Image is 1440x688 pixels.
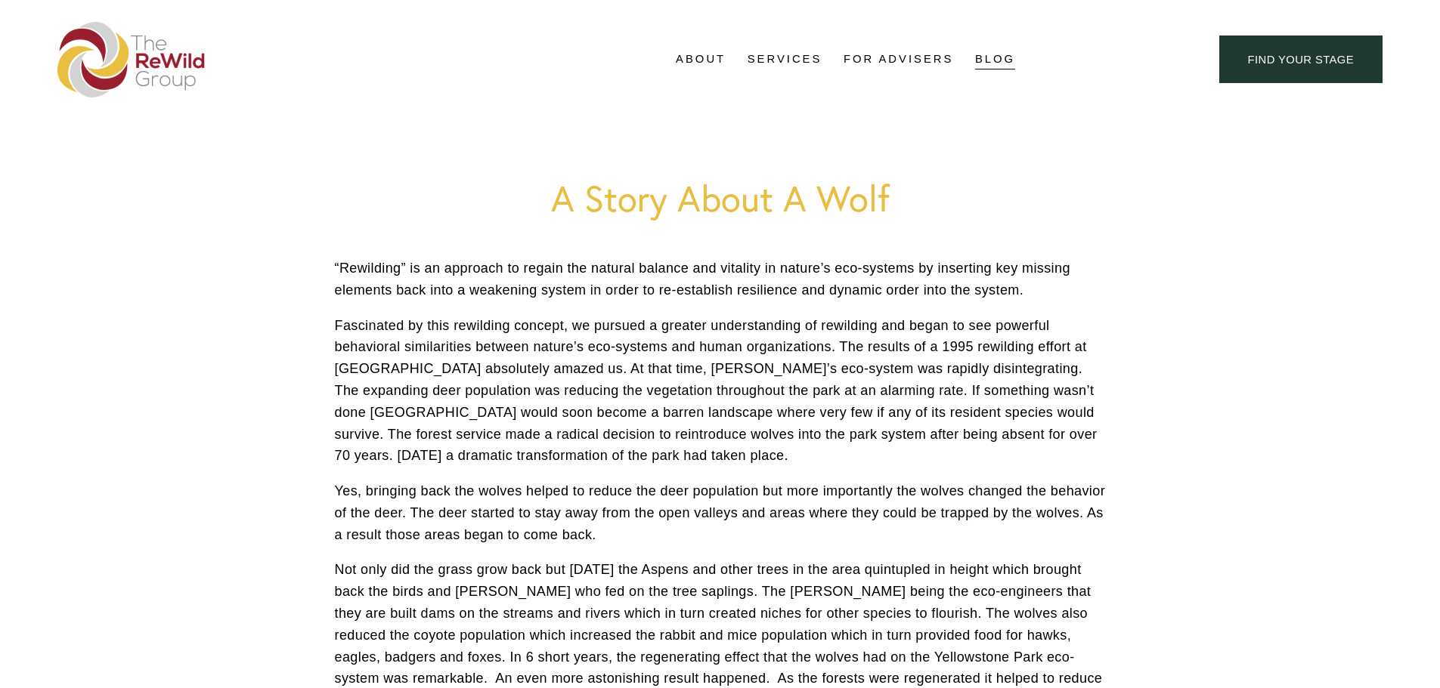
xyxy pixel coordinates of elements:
h1: A Story About A Wolf [335,177,1106,220]
p: Yes, bringing back the wolves helped to reduce the deer population but more importantly the wolve... [335,480,1106,545]
a: folder dropdown [676,48,726,71]
p: Fascinated by this rewilding concept, we pursued a greater understanding of rewilding and began t... [335,315,1106,467]
p: “Rewilding” is an approach to regain the natural balance and vitality in nature’s eco-systems by ... [335,258,1106,301]
span: Services [748,49,822,69]
a: folder dropdown [748,48,822,71]
a: Blog [975,48,1015,71]
a: find your stage [1219,35,1383,83]
span: About [676,49,726,69]
img: The ReWild Group [57,22,206,97]
a: For Advisers [844,48,953,71]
